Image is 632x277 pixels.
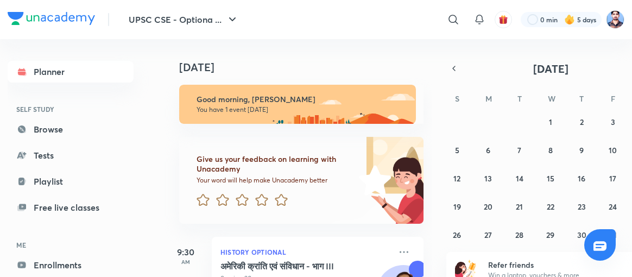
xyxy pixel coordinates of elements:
button: October 26, 2025 [448,226,466,243]
a: Enrollments [8,254,134,276]
a: Playlist [8,171,134,192]
button: October 13, 2025 [479,169,497,187]
h6: Refer friends [488,259,622,270]
h5: अमेरिकी क्रांति एवं संविधान - भाग III [220,261,356,272]
abbr: October 19, 2025 [453,202,461,212]
abbr: October 22, 2025 [547,202,554,212]
a: Tests [8,144,134,166]
button: October 10, 2025 [604,141,622,159]
button: October 20, 2025 [479,198,497,215]
p: You have 1 event [DATE] [197,105,406,114]
img: morning [179,85,416,124]
button: October 30, 2025 [573,226,590,243]
abbr: October 24, 2025 [609,202,617,212]
a: Planner [8,61,134,83]
abbr: October 20, 2025 [484,202,492,212]
h5: 9:30 [164,245,207,259]
button: October 9, 2025 [573,141,590,159]
abbr: October 30, 2025 [577,230,586,240]
img: feedback_image [322,137,424,224]
abbr: October 28, 2025 [515,230,523,240]
abbr: October 9, 2025 [579,145,584,155]
abbr: October 5, 2025 [455,145,459,155]
abbr: October 29, 2025 [546,230,554,240]
button: October 2, 2025 [573,113,590,130]
abbr: October 17, 2025 [609,173,616,184]
button: October 1, 2025 [542,113,559,130]
abbr: October 23, 2025 [578,202,586,212]
abbr: October 27, 2025 [484,230,492,240]
button: October 24, 2025 [604,198,622,215]
abbr: October 26, 2025 [453,230,461,240]
button: October 3, 2025 [604,113,622,130]
abbr: Monday [485,93,492,104]
button: UPSC CSE - Optiona ... [122,9,245,30]
button: October 28, 2025 [511,226,528,243]
abbr: October 13, 2025 [484,173,492,184]
button: October 29, 2025 [542,226,559,243]
h6: Good morning, [PERSON_NAME] [197,95,406,104]
abbr: Wednesday [548,93,555,104]
img: Company Logo [8,12,95,25]
button: October 27, 2025 [479,226,497,243]
abbr: Thursday [579,93,584,104]
abbr: October 12, 2025 [453,173,460,184]
a: Company Logo [8,12,95,28]
abbr: October 14, 2025 [516,173,523,184]
button: October 21, 2025 [511,198,528,215]
p: Your word will help make Unacademy better [197,176,355,185]
abbr: October 2, 2025 [580,117,584,127]
button: October 23, 2025 [573,198,590,215]
abbr: October 3, 2025 [611,117,615,127]
abbr: October 15, 2025 [547,173,554,184]
button: October 7, 2025 [511,141,528,159]
button: avatar [495,11,512,28]
h6: ME [8,236,134,254]
img: streak [564,14,575,25]
button: October 8, 2025 [542,141,559,159]
abbr: Friday [611,93,615,104]
button: October 17, 2025 [604,169,622,187]
abbr: Sunday [455,93,459,104]
button: October 15, 2025 [542,169,559,187]
abbr: October 8, 2025 [548,145,553,155]
abbr: October 10, 2025 [609,145,617,155]
button: October 12, 2025 [448,169,466,187]
h4: [DATE] [179,61,434,74]
abbr: October 16, 2025 [578,173,585,184]
button: October 22, 2025 [542,198,559,215]
h6: Give us your feedback on learning with Unacademy [197,154,355,174]
img: Irfan Qurashi [606,10,624,29]
abbr: Tuesday [517,93,522,104]
button: October 5, 2025 [448,141,466,159]
img: avatar [498,15,508,24]
button: October 19, 2025 [448,198,466,215]
a: Browse [8,118,134,140]
span: [DATE] [533,61,568,76]
abbr: October 1, 2025 [549,117,552,127]
p: History Optional [220,245,391,259]
p: AM [164,259,207,265]
button: October 16, 2025 [573,169,590,187]
button: October 14, 2025 [511,169,528,187]
button: October 31, 2025 [604,226,622,243]
h6: SELF STUDY [8,100,134,118]
abbr: October 6, 2025 [486,145,490,155]
a: Free live classes [8,197,134,218]
button: October 6, 2025 [479,141,497,159]
abbr: October 21, 2025 [516,202,523,212]
abbr: October 7, 2025 [517,145,521,155]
